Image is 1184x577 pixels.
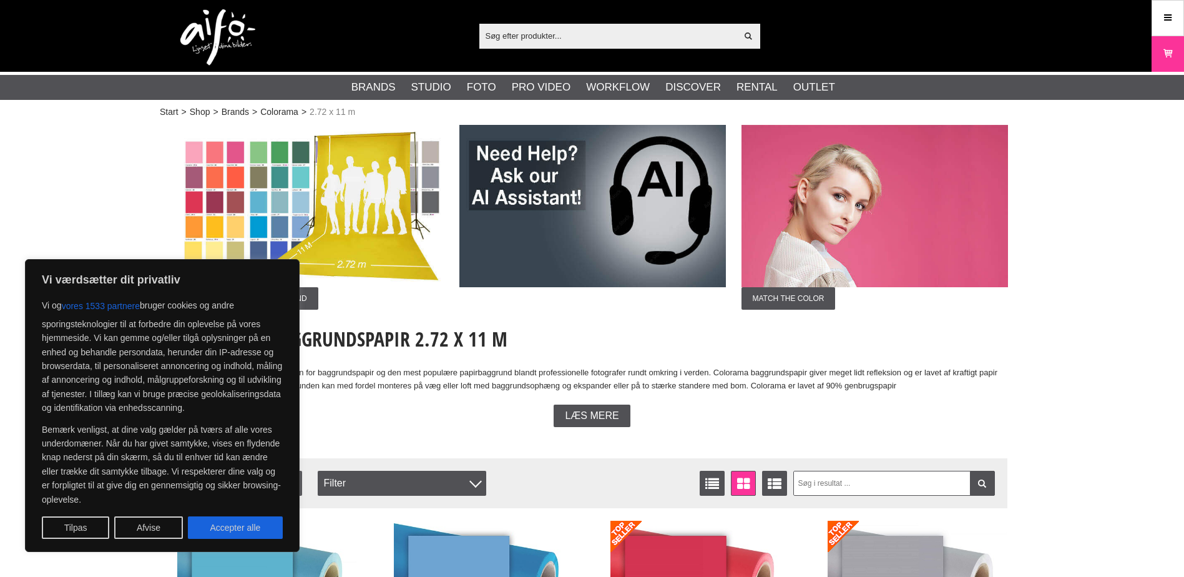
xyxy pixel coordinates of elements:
img: logo.png [180,9,255,66]
a: Udvid liste [762,471,787,496]
a: Colorama [260,106,298,119]
span: > [252,106,257,119]
div: Filter [318,471,486,496]
span: Match the color [741,287,836,310]
button: Tilpas [42,516,109,539]
button: Afvise [114,516,183,539]
h1: Colorama Baggrundspapir 2.72 x 11 m [177,325,1007,353]
p: Vi og bruger cookies og andre sporingsteknologier til at forbedre din oplevelse på vores hjemmesi... [42,295,283,415]
button: vores 1533 partnere [62,295,140,317]
input: Søg i resultat ... [793,471,995,496]
img: Annonce:003 ban-colorama-272x11.jpg [177,125,444,287]
button: Accepter alle [188,516,283,539]
a: Workflow [586,79,650,96]
p: Bemærk venligst, at dine valg gælder på tværs af alle vores underdomæner. Når du har givet samtyk... [42,423,283,506]
a: Discover [665,79,721,96]
a: Start [160,106,179,119]
a: Vinduevisning [731,471,756,496]
a: Shop [190,106,210,119]
span: > [213,106,218,119]
a: Brands [222,106,249,119]
a: Foto [467,79,496,96]
a: Annonce:003 ban-colorama-272x11.jpgSupport Paper Background [177,125,444,310]
span: > [301,106,306,119]
a: Outlet [793,79,835,96]
img: Annonce:007 ban-elin-AIelin-eng.jpg [459,125,726,287]
input: Søg efter produkter... [479,26,737,45]
span: 2.72 x 11 m [310,106,355,119]
a: Filtrer [970,471,995,496]
div: Vi værdsætter dit privatliv [25,259,300,552]
a: Brands [351,79,396,96]
a: Rental [736,79,778,96]
p: Vi værdsætter dit privatliv [42,272,283,287]
p: Colorama er verdensledende inden for baggrundspapir og den mest populære papirbaggrund blandt pro... [177,367,1007,393]
a: Studio [411,79,451,96]
a: Pro Video [512,79,570,96]
span: > [182,106,187,119]
img: Annonce:002 ban-colorama-272x11-001.jpg [741,125,1008,287]
a: Vis liste [700,471,725,496]
span: Læs mere [565,410,619,422]
a: Annonce:002 ban-colorama-272x11-001.jpgMatch the color [741,125,1008,310]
